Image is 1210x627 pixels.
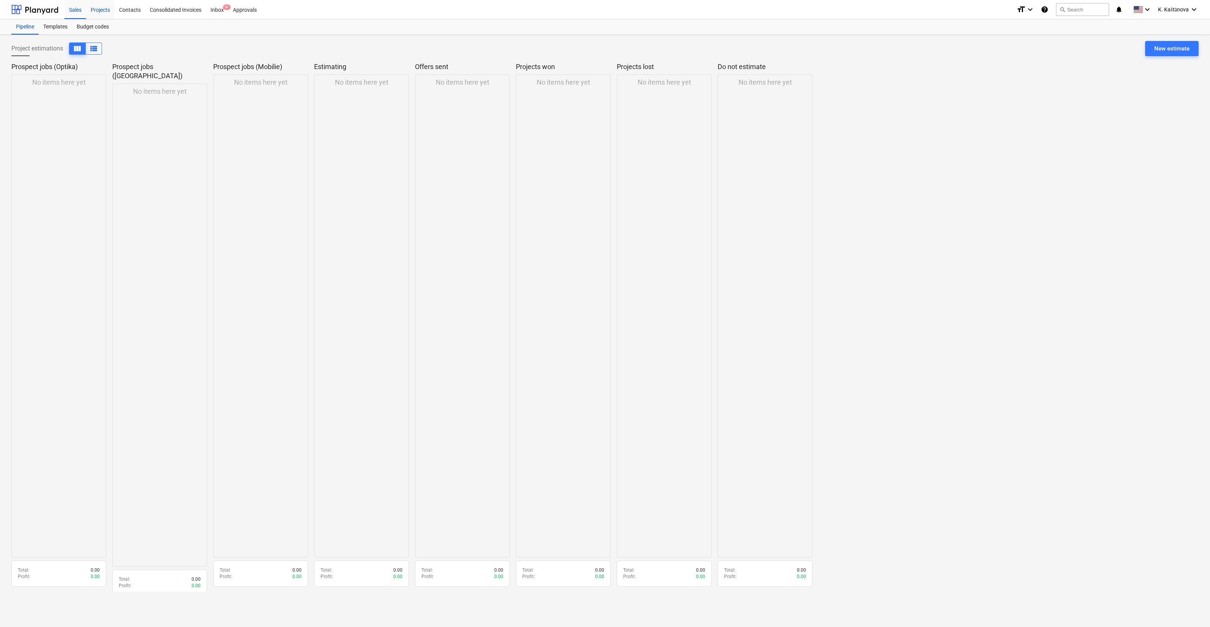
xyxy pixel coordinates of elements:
[292,567,302,573] p: 0.00
[595,567,604,573] p: 0.00
[335,78,388,87] p: No items here yet
[18,567,29,573] p: Total :
[537,78,590,87] p: No items here yet
[39,19,72,35] a: Templates
[112,62,204,80] p: Prospect jobs ([GEOGRAPHIC_DATA])
[1154,44,1190,54] div: New estimate
[119,576,130,583] p: Total :
[72,19,113,35] a: Budget codes
[739,78,792,87] p: No items here yet
[32,78,86,87] p: No items here yet
[436,78,489,87] p: No items here yet
[724,573,737,580] p: Profit :
[11,19,39,35] a: Pipeline
[89,44,98,53] span: View as columns
[797,567,806,573] p: 0.00
[91,573,100,580] p: 0.00
[1172,591,1210,627] iframe: Chat Widget
[696,573,705,580] p: 0.00
[415,62,507,71] p: Offers sent
[220,567,231,573] p: Total :
[393,573,402,580] p: 0.00
[421,573,434,580] p: Profit :
[516,62,608,71] p: Projects won
[192,576,201,583] p: 0.00
[119,583,131,589] p: Profit :
[1017,5,1026,14] i: format_size
[494,567,503,573] p: 0.00
[718,62,809,71] p: Do not estimate
[220,573,232,580] p: Profit :
[617,62,709,71] p: Projects lost
[1059,6,1065,13] span: search
[11,43,102,55] div: Project estimations
[797,573,806,580] p: 0.00
[321,573,333,580] p: Profit :
[133,87,187,96] p: No items here yet
[1041,5,1048,14] i: Knowledge base
[1143,5,1152,14] i: keyboard_arrow_down
[1026,5,1035,14] i: keyboard_arrow_down
[1190,5,1199,14] i: keyboard_arrow_down
[724,567,735,573] p: Total :
[595,573,604,580] p: 0.00
[213,62,305,71] p: Prospect jobs (Mobilie)
[1145,41,1199,56] button: New estimate
[292,573,302,580] p: 0.00
[1056,3,1109,16] button: Search
[1115,5,1123,14] i: notifications
[73,44,82,53] span: View as columns
[314,62,406,71] p: Estimating
[638,78,691,87] p: No items here yet
[421,567,433,573] p: Total :
[1158,6,1189,13] span: K. Kaštānova
[223,5,231,10] span: 9+
[18,573,30,580] p: Profit :
[522,573,535,580] p: Profit :
[393,567,402,573] p: 0.00
[91,567,100,573] p: 0.00
[696,567,705,573] p: 0.00
[11,62,103,71] p: Prospect jobs (Optika)
[192,583,201,589] p: 0.00
[522,567,534,573] p: Total :
[494,573,503,580] p: 0.00
[623,567,635,573] p: Total :
[623,573,636,580] p: Profit :
[321,567,332,573] p: Total :
[234,78,288,87] p: No items here yet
